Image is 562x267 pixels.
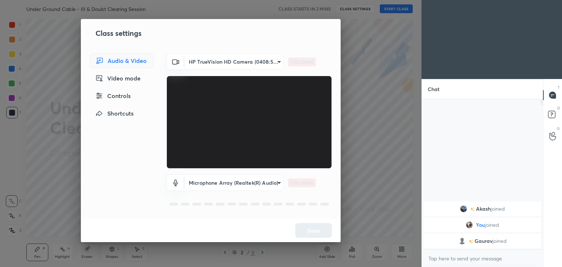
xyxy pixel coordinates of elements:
[476,206,491,212] span: Akash
[290,180,314,186] p: CHECKING
[184,53,284,70] div: HP TrueVision HD Camera (0408:5362)
[558,85,560,90] p: T
[476,222,485,228] span: You
[90,106,153,121] div: Shortcuts
[460,205,467,213] img: d1eca11627db435fa99b97f22aa05bd6.jpg
[422,200,543,250] div: grid
[491,206,505,212] span: joined
[466,221,473,229] img: fecdb386181f4cf2bff1f15027e2290c.jpg
[90,89,153,103] div: Controls
[290,59,314,65] p: CHECKING
[475,238,492,244] span: Gaurav
[492,238,507,244] span: joined
[90,71,153,86] div: Video mode
[90,53,153,68] div: Audio & Video
[95,28,142,39] h2: Class settings
[470,207,475,211] img: no-rating-badge.077c3623.svg
[184,174,284,191] div: HP TrueVision HD Camera (0408:5362)
[557,126,560,131] p: G
[458,237,466,245] img: default.png
[485,222,499,228] span: joined
[422,79,445,99] p: Chat
[469,240,473,244] img: no-rating-badge.077c3623.svg
[557,105,560,111] p: D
